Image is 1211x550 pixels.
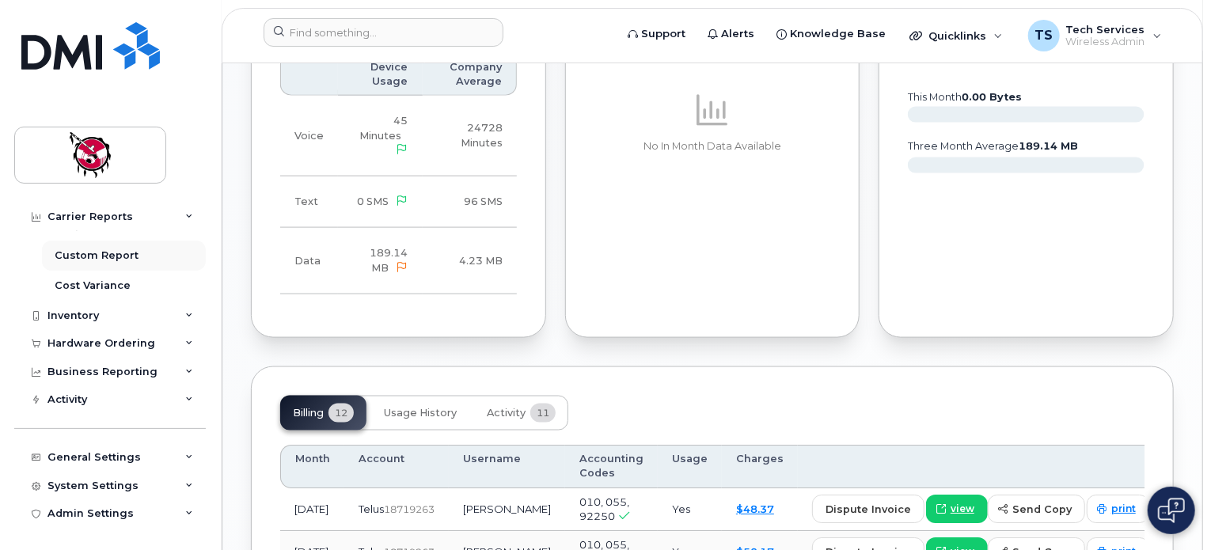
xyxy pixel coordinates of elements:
[344,445,449,488] th: Account
[1034,26,1053,45] span: TS
[1158,498,1185,523] img: Open chat
[487,407,526,419] span: Activity
[359,503,384,515] span: Telus
[951,502,974,516] span: view
[1111,502,1136,516] span: print
[1012,502,1072,517] span: send copy
[1066,23,1145,36] span: Tech Services
[641,26,685,42] span: Support
[280,445,344,488] th: Month
[423,53,517,97] th: Company Average
[658,488,722,531] td: Yes
[423,176,517,228] td: 96 SMS
[423,96,517,176] td: 24728 Minutes
[898,20,1014,51] div: Quicklinks
[962,91,1022,103] tspan: 0.00 Bytes
[579,495,629,523] span: 010, 055, 92250
[736,503,774,515] a: $48.37
[594,139,831,154] p: No In Month Data Available
[360,115,408,141] span: 45 Minutes
[826,502,911,517] span: dispute invoice
[926,495,988,523] a: view
[617,18,697,50] a: Support
[812,495,924,523] button: dispute invoice
[697,18,765,50] a: Alerts
[338,53,423,97] th: Device Usage
[358,195,389,207] span: 0 SMS
[370,247,408,273] span: 189.14 MB
[1066,36,1145,48] span: Wireless Admin
[530,404,556,423] span: 11
[280,96,338,176] td: Voice
[790,26,886,42] span: Knowledge Base
[988,495,1085,523] button: send copy
[565,445,658,488] th: Accounting Codes
[1019,140,1078,152] tspan: 189.14 MB
[449,488,565,531] td: [PERSON_NAME]
[907,140,1078,152] text: three month average
[1017,20,1173,51] div: Tech Services
[449,445,565,488] th: Username
[1087,495,1149,523] a: print
[658,445,722,488] th: Usage
[384,407,457,419] span: Usage History
[721,26,754,42] span: Alerts
[765,18,897,50] a: Knowledge Base
[423,228,517,294] td: 4.23 MB
[280,488,344,531] td: [DATE]
[280,228,338,294] td: Data
[280,176,338,228] td: Text
[722,445,798,488] th: Charges
[384,503,435,515] span: 18719263
[264,18,503,47] input: Find something...
[928,29,986,42] span: Quicklinks
[907,91,1022,103] text: this month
